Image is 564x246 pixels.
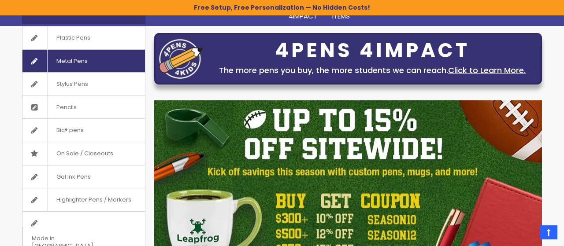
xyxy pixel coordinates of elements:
a: On Sale / Closeouts [22,142,145,165]
div: 4PENS 4IMPACT [208,41,537,60]
img: four_pen_logo.png [159,39,203,79]
span: Pencils [47,96,85,119]
span: Gel Ink Pens [47,165,100,188]
a: Top [540,225,557,239]
a: Gel Ink Pens [22,165,145,188]
a: Highlighter Pens / Markers [22,188,145,211]
a: Click to Learn More. [448,65,526,76]
span: Metal Pens [47,50,96,73]
span: Bic® pens [47,119,93,142]
span: On Sale / Closeouts [47,142,122,165]
span: Stylus Pens [47,73,97,95]
a: Pencils [22,96,145,119]
a: Metal Pens [22,50,145,73]
a: Stylus Pens [22,73,145,95]
a: Plastic Pens [22,26,145,49]
span: Plastic Pens [47,26,99,49]
a: Bic® pens [22,119,145,142]
span: Highlighter Pens / Markers [47,188,140,211]
div: The more pens you buy, the more students we can reach. [208,64,537,77]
